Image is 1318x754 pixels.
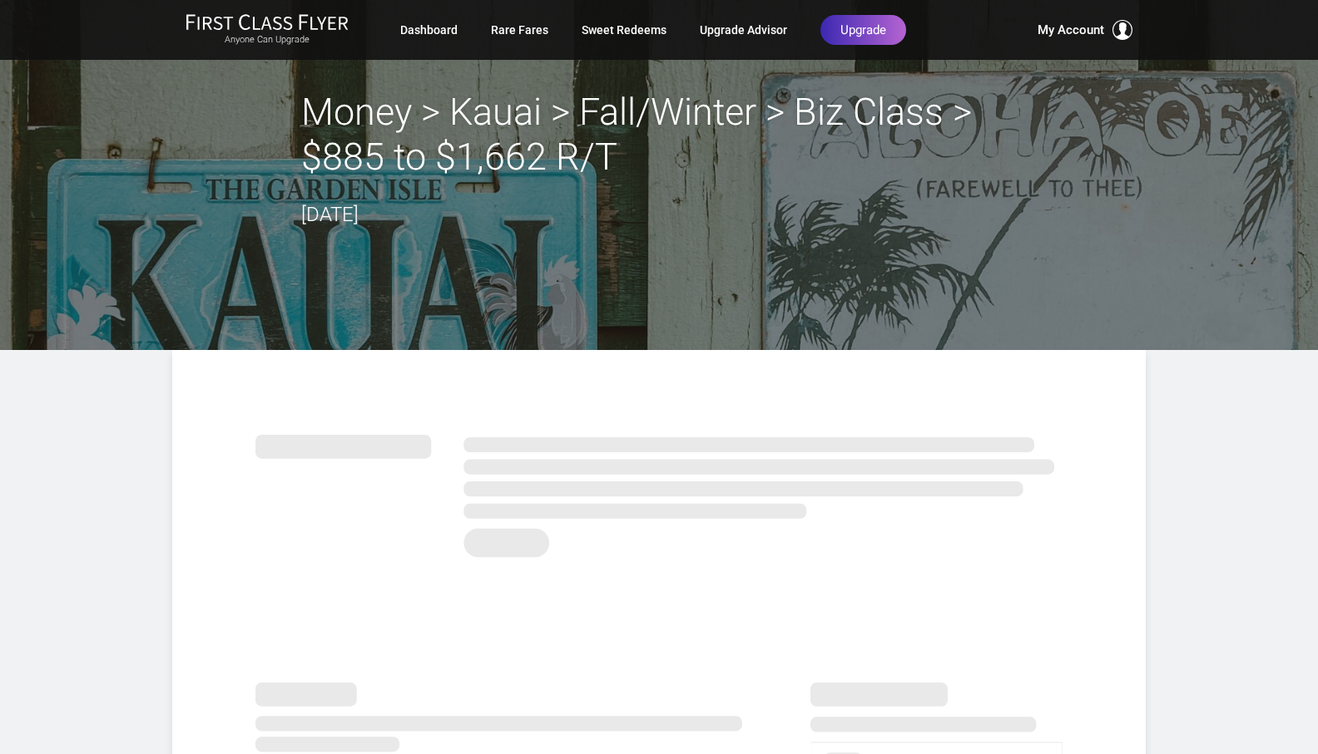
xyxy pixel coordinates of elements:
[186,13,349,31] img: First Class Flyer
[491,15,548,45] a: Rare Fares
[301,90,1017,180] h2: Money > Kauai > Fall/Winter > Biz Class > $885 to $1,662 R/T
[255,416,1063,567] img: summary.svg
[400,15,458,45] a: Dashboard
[186,34,349,46] small: Anyone Can Upgrade
[186,13,349,47] a: First Class FlyerAnyone Can Upgrade
[820,15,906,45] a: Upgrade
[301,203,359,226] time: [DATE]
[700,15,787,45] a: Upgrade Advisor
[582,15,666,45] a: Sweet Redeems
[1038,20,1104,40] span: My Account
[1038,20,1132,40] button: My Account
